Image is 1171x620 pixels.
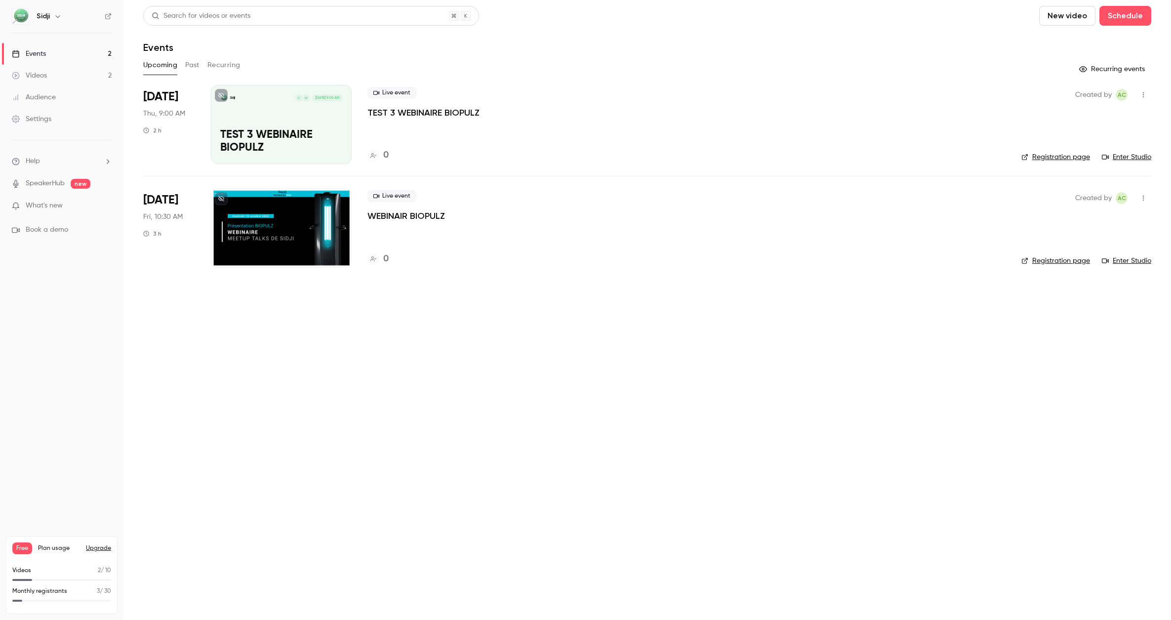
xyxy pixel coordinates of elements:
[312,94,342,101] span: [DATE] 9:00 AM
[37,11,50,21] h6: Sidji
[1039,6,1095,26] button: New video
[26,225,68,235] span: Book a demo
[12,114,51,124] div: Settings
[12,71,47,81] div: Videos
[143,230,162,238] div: 3 h
[12,542,32,554] span: Free
[152,11,250,21] div: Search for videos or events
[302,94,310,102] div: Q
[230,95,235,100] p: Sidji
[1099,6,1151,26] button: Schedule
[207,57,241,73] button: Recurring
[295,94,303,102] div: C
[1102,152,1151,162] a: Enter Studio
[98,566,111,575] p: / 10
[367,107,480,119] a: TEST 3 WEBINAIRE BIOPULZ
[1118,192,1126,204] span: AC
[1075,61,1151,77] button: Recurring events
[12,566,31,575] p: Videos
[220,129,342,155] p: TEST 3 WEBINAIRE BIOPULZ
[12,92,56,102] div: Audience
[383,149,389,162] h4: 0
[367,87,416,99] span: Live event
[71,179,90,189] span: new
[1118,89,1126,101] span: AC
[1075,192,1112,204] span: Created by
[143,126,162,134] div: 2 h
[1021,256,1090,266] a: Registration page
[143,188,195,267] div: Oct 10 Fri, 10:30 AM (Europe/Paris)
[367,210,445,222] a: WEBINAIR BIOPULZ
[38,544,80,552] span: Plan usage
[143,89,178,105] span: [DATE]
[26,156,40,166] span: Help
[97,588,100,594] span: 3
[1116,89,1128,101] span: Amandine C
[26,201,63,211] span: What's new
[12,587,67,596] p: Monthly registrants
[367,190,416,202] span: Live event
[185,57,200,73] button: Past
[367,252,389,266] a: 0
[97,587,111,596] p: / 30
[1116,192,1128,204] span: Amandine C
[98,568,101,574] span: 2
[383,252,389,266] h4: 0
[143,41,173,53] h1: Events
[143,212,183,222] span: Fri, 10:30 AM
[1075,89,1112,101] span: Created by
[12,8,28,24] img: Sidji
[211,85,352,164] a: TEST 3 WEBINAIRE BIOPULZSidjiQC[DATE] 9:00 AMTEST 3 WEBINAIRE BIOPULZ
[1021,152,1090,162] a: Registration page
[143,57,177,73] button: Upcoming
[86,544,111,552] button: Upgrade
[12,156,112,166] li: help-dropdown-opener
[143,85,195,164] div: Oct 9 Thu, 9:00 AM (Europe/Paris)
[367,149,389,162] a: 0
[143,109,185,119] span: Thu, 9:00 AM
[1102,256,1151,266] a: Enter Studio
[12,49,46,59] div: Events
[143,192,178,208] span: [DATE]
[26,178,65,189] a: SpeakerHub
